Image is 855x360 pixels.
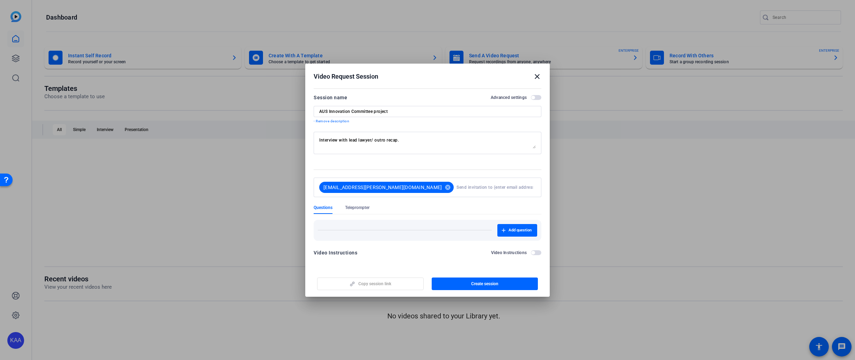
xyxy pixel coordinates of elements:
[314,205,332,210] span: Questions
[491,250,527,255] h2: Video Instructions
[533,72,541,81] mat-icon: close
[345,205,370,210] span: Teleprompter
[323,184,442,191] span: [EMAIL_ADDRESS][PERSON_NAME][DOMAIN_NAME]
[497,224,537,237] button: Add question
[314,249,357,257] div: Video Instructions
[491,95,527,100] h2: Advanced settings
[314,118,541,124] p: - Remove description
[314,72,541,81] div: Video Request Session
[509,228,532,233] span: Add question
[432,278,538,290] button: Create session
[314,93,347,102] div: Session name
[456,180,533,194] input: Send invitation to (enter email address here)
[319,109,536,114] input: Enter Session Name
[442,184,454,190] mat-icon: cancel
[471,281,498,287] span: Create session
